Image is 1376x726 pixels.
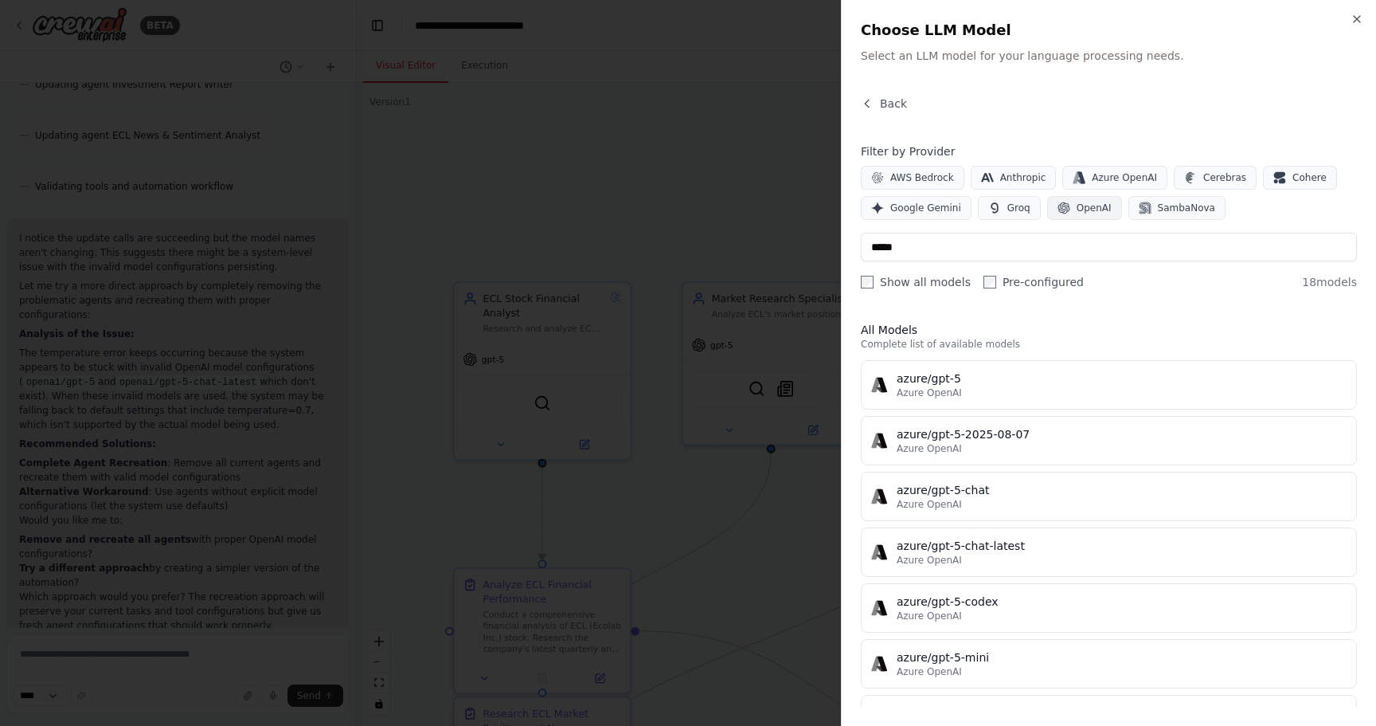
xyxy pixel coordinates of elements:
span: Groq [1007,202,1030,214]
button: Cohere [1263,166,1337,190]
div: azure/gpt-5 [897,371,1347,387]
span: Azure OpenAI [897,665,962,678]
div: azure/gpt-5-codex [897,594,1347,610]
span: Anthropic [1000,171,1046,184]
button: Groq [978,196,1041,220]
span: Google Gemini [890,202,961,214]
button: Google Gemini [861,196,971,220]
div: azure/gpt-5-chat-latest [897,538,1347,554]
button: azure/gpt-5Azure OpenAI [861,360,1357,410]
div: azure/gpt-5-mini-2025-08-07 [897,705,1347,721]
span: Azure OpenAI [897,554,962,567]
button: AWS Bedrock [861,166,964,190]
span: OpenAI [1077,202,1112,214]
div: azure/gpt-5-chat [897,482,1347,498]
label: Show all models [861,274,971,290]
h4: Filter by Provider [861,143,1357,159]
button: azure/gpt-5-codexAzure OpenAI [861,583,1357,633]
label: Pre-configured [983,274,1084,290]
span: Azure OpenAI [897,610,962,622]
button: SambaNova [1128,196,1225,220]
span: SambaNova [1158,202,1215,214]
span: Azure OpenAI [897,442,962,455]
span: Azure OpenAI [897,387,962,399]
span: Cerebras [1203,171,1246,184]
button: azure/gpt-5-chat-latestAzure OpenAI [861,528,1357,577]
span: Back [880,96,907,112]
button: Cerebras [1174,166,1257,190]
span: AWS Bedrock [890,171,954,184]
p: Complete list of available models [861,338,1357,351]
button: Anthropic [971,166,1057,190]
span: Azure OpenAI [897,498,962,511]
button: azure/gpt-5-2025-08-07Azure OpenAI [861,416,1357,465]
span: Azure OpenAI [1092,171,1157,184]
button: Azure OpenAI [1062,166,1167,190]
input: Pre-configured [983,276,996,288]
input: Show all models [861,276,874,288]
h3: All Models [861,322,1357,338]
h2: Choose LLM Model [861,19,1357,41]
div: azure/gpt-5-2025-08-07 [897,426,1347,442]
button: Back [861,96,907,112]
button: OpenAI [1047,196,1122,220]
span: Cohere [1292,171,1327,184]
button: azure/gpt-5-miniAzure OpenAI [861,639,1357,689]
div: azure/gpt-5-mini [897,649,1347,665]
p: Select an LLM model for your language processing needs. [861,48,1357,64]
button: azure/gpt-5-chatAzure OpenAI [861,472,1357,521]
span: 18 models [1302,274,1357,290]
